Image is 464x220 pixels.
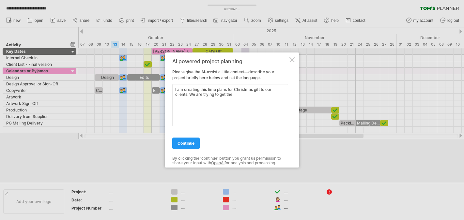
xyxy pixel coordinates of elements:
div: AI powered project planning [172,58,288,64]
span: continue [178,141,194,146]
div: By clicking the 'continue' button you grant us permission to share your input with for analysis a... [172,156,288,166]
a: continue [172,138,200,149]
div: Please give the AI-assist a little context—describe your project briefly here below and set the l... [172,58,288,162]
a: OpenAI [211,160,224,165]
div: autosave... [196,7,268,12]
